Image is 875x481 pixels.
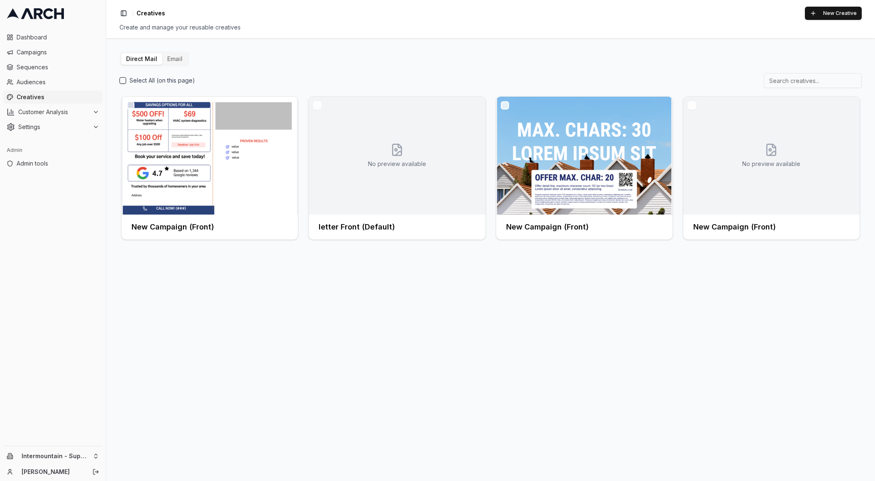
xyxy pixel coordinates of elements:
[3,144,102,157] div: Admin
[496,97,673,215] img: Front creative for New Campaign (Front)
[17,159,99,168] span: Admin tools
[3,120,102,134] button: Settings
[3,105,102,119] button: Customer Analysis
[368,160,426,168] p: No preview available
[119,23,862,32] div: Create and manage your reusable creatives
[18,108,89,116] span: Customer Analysis
[18,123,89,131] span: Settings
[3,31,102,44] a: Dashboard
[3,449,102,463] button: Intermountain - Superior Water & Air
[17,63,99,71] span: Sequences
[17,48,99,56] span: Campaigns
[17,33,99,42] span: Dashboard
[121,53,162,65] button: Direct Mail
[3,76,102,89] a: Audiences
[17,93,99,101] span: Creatives
[162,53,188,65] button: Email
[90,466,102,478] button: Log out
[136,9,165,17] nav: breadcrumb
[132,221,214,233] h3: New Campaign (Front)
[22,452,89,460] span: Intermountain - Superior Water & Air
[3,61,102,74] a: Sequences
[693,221,776,233] h3: New Campaign (Front)
[22,468,83,476] a: [PERSON_NAME]
[3,90,102,104] a: Creatives
[3,46,102,59] a: Campaigns
[129,76,195,85] label: Select All (on this page)
[390,143,404,156] svg: No creative preview
[805,7,862,20] button: New Creative
[319,221,395,233] h3: letter Front (Default)
[742,160,800,168] p: No preview available
[765,143,778,156] svg: No creative preview
[17,78,99,86] span: Audiences
[764,73,862,88] input: Search creatives...
[136,9,165,17] span: Creatives
[3,157,102,170] a: Admin tools
[122,97,298,215] img: Front creative for New Campaign (Front)
[506,221,589,233] h3: New Campaign (Front)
